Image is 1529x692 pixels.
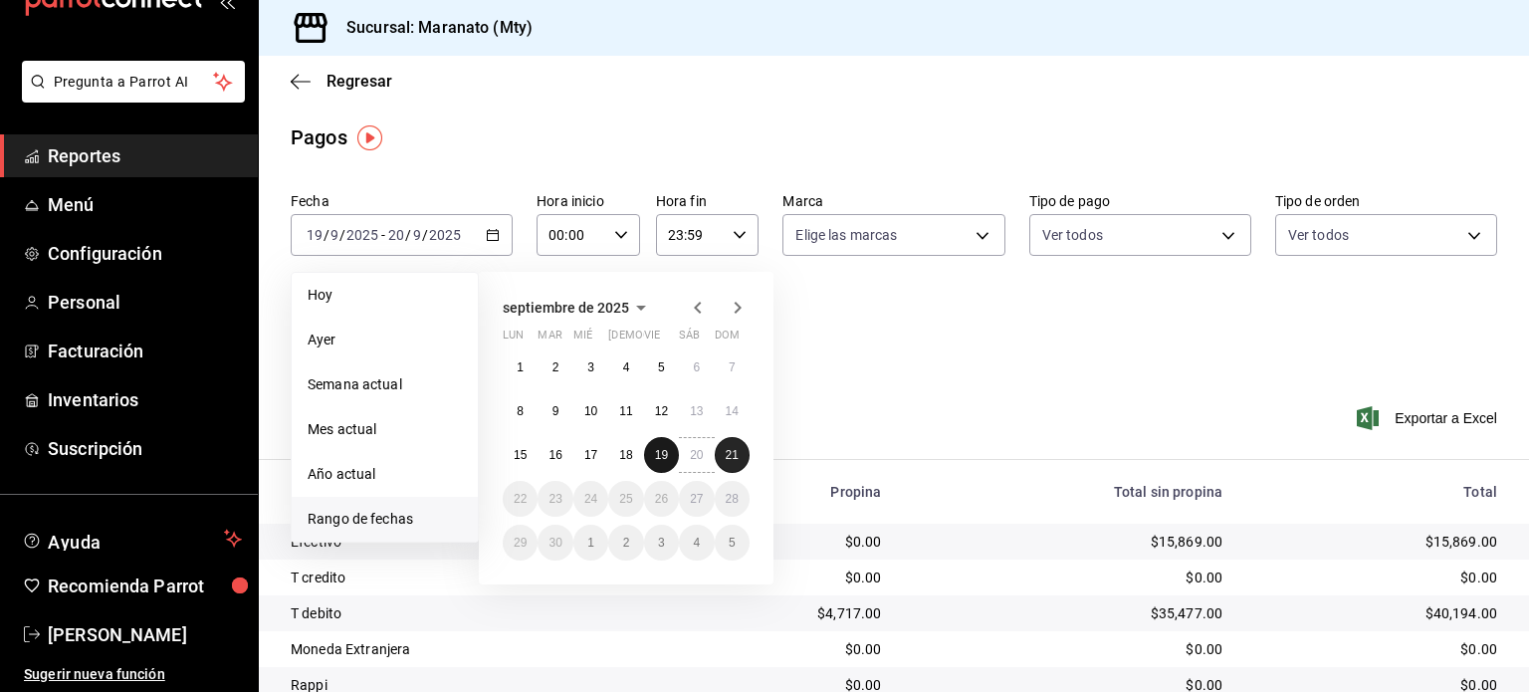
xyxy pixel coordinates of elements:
span: Año actual [308,464,462,485]
abbr: 18 de septiembre de 2025 [619,448,632,462]
button: 13 de septiembre de 2025 [679,393,714,429]
abbr: 3 de septiembre de 2025 [587,360,594,374]
abbr: 17 de septiembre de 2025 [584,448,597,462]
div: $0.00 [681,639,881,659]
abbr: jueves [608,329,726,349]
div: $15,869.00 [1254,532,1497,552]
abbr: 13 de septiembre de 2025 [690,404,703,418]
button: 23 de septiembre de 2025 [538,481,572,517]
abbr: 24 de septiembre de 2025 [584,492,597,506]
button: 2 de septiembre de 2025 [538,349,572,385]
abbr: 15 de septiembre de 2025 [514,448,527,462]
abbr: 9 de septiembre de 2025 [552,404,559,418]
button: 7 de septiembre de 2025 [715,349,750,385]
abbr: 6 de septiembre de 2025 [693,360,700,374]
span: Hoy [308,285,462,306]
span: [PERSON_NAME] [48,621,242,648]
span: / [339,227,345,243]
span: Ver todos [1042,225,1103,245]
label: Marca [782,194,1004,208]
button: 4 de octubre de 2025 [679,525,714,561]
abbr: 1 de octubre de 2025 [587,536,594,550]
button: septiembre de 2025 [503,296,653,320]
img: Tooltip marker [357,125,382,150]
span: Sugerir nueva función [24,664,242,685]
span: Ayuda [48,527,216,551]
abbr: viernes [644,329,660,349]
a: Pregunta a Parrot AI [14,86,245,107]
abbr: 7 de septiembre de 2025 [729,360,736,374]
button: 27 de septiembre de 2025 [679,481,714,517]
div: $0.00 [1254,639,1497,659]
div: T credito [291,568,649,587]
button: 19 de septiembre de 2025 [644,437,679,473]
button: 22 de septiembre de 2025 [503,481,538,517]
button: 3 de septiembre de 2025 [573,349,608,385]
div: Total [1254,484,1497,500]
input: ---- [345,227,379,243]
div: $40,194.00 [1254,603,1497,623]
span: Pregunta a Parrot AI [54,72,214,93]
button: 8 de septiembre de 2025 [503,393,538,429]
button: 28 de septiembre de 2025 [715,481,750,517]
button: 18 de septiembre de 2025 [608,437,643,473]
label: Hora fin [656,194,760,208]
span: Semana actual [308,374,462,395]
abbr: miércoles [573,329,592,349]
button: 26 de septiembre de 2025 [644,481,679,517]
div: $4,717.00 [681,603,881,623]
span: Regresar [327,72,392,91]
span: Ayer [308,330,462,350]
button: Exportar a Excel [1361,406,1497,430]
label: Tipo de pago [1029,194,1251,208]
span: Reportes [48,142,242,169]
div: $35,477.00 [913,603,1222,623]
abbr: domingo [715,329,740,349]
span: Recomienda Parrot [48,573,242,599]
abbr: 4 de octubre de 2025 [693,536,700,550]
span: Suscripción [48,435,242,462]
input: -- [306,227,324,243]
button: 17 de septiembre de 2025 [573,437,608,473]
abbr: sábado [679,329,700,349]
abbr: 1 de septiembre de 2025 [517,360,524,374]
div: $0.00 [913,639,1222,659]
h3: Sucursal: Maranato (Mty) [330,16,533,40]
abbr: 4 de septiembre de 2025 [623,360,630,374]
button: 3 de octubre de 2025 [644,525,679,561]
abbr: 27 de septiembre de 2025 [690,492,703,506]
span: Mes actual [308,419,462,440]
abbr: 3 de octubre de 2025 [658,536,665,550]
button: 4 de septiembre de 2025 [608,349,643,385]
abbr: 2 de octubre de 2025 [623,536,630,550]
abbr: 25 de septiembre de 2025 [619,492,632,506]
label: Hora inicio [537,194,640,208]
span: / [324,227,329,243]
button: 30 de septiembre de 2025 [538,525,572,561]
button: 15 de septiembre de 2025 [503,437,538,473]
button: 21 de septiembre de 2025 [715,437,750,473]
span: Inventarios [48,386,242,413]
span: Facturación [48,338,242,364]
button: 25 de septiembre de 2025 [608,481,643,517]
span: Elige las marcas [795,225,897,245]
span: - [381,227,385,243]
abbr: 11 de septiembre de 2025 [619,404,632,418]
button: 6 de septiembre de 2025 [679,349,714,385]
input: ---- [428,227,462,243]
button: 12 de septiembre de 2025 [644,393,679,429]
abbr: 16 de septiembre de 2025 [548,448,561,462]
abbr: 19 de septiembre de 2025 [655,448,668,462]
input: -- [329,227,339,243]
abbr: 12 de septiembre de 2025 [655,404,668,418]
abbr: martes [538,329,561,349]
span: / [422,227,428,243]
div: Moneda Extranjera [291,639,649,659]
abbr: 14 de septiembre de 2025 [726,404,739,418]
abbr: lunes [503,329,524,349]
abbr: 20 de septiembre de 2025 [690,448,703,462]
abbr: 30 de septiembre de 2025 [548,536,561,550]
div: T debito [291,603,649,623]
